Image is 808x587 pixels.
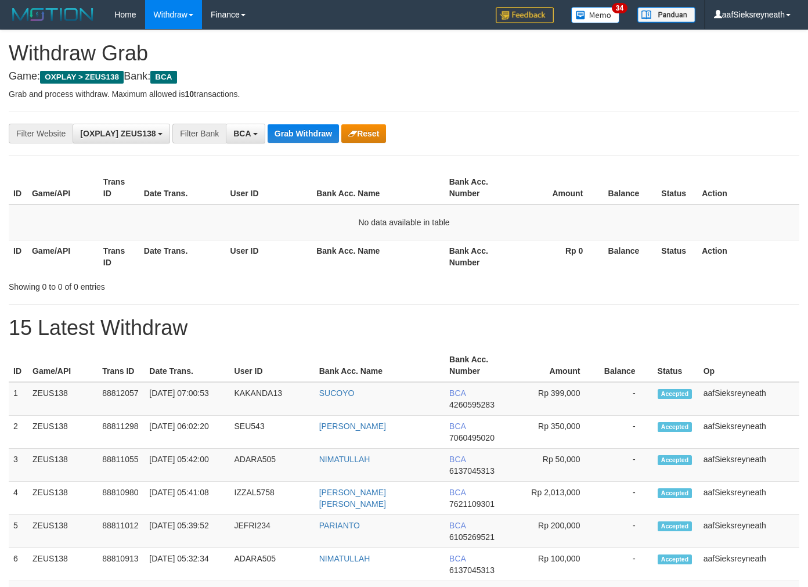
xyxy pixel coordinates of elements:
div: Filter Bank [172,124,226,143]
h4: Game: Bank: [9,71,799,82]
td: SEU543 [230,416,315,449]
th: Date Trans. [139,240,226,273]
td: [DATE] 05:42:00 [145,449,229,482]
td: No data available in table [9,204,799,240]
img: Feedback.jpg [496,7,554,23]
td: aafSieksreyneath [699,382,799,416]
td: 88810980 [98,482,145,515]
img: Button%20Memo.svg [571,7,620,23]
td: aafSieksreyneath [699,416,799,449]
th: ID [9,171,27,204]
th: User ID [230,349,315,382]
th: Action [697,171,799,204]
th: Game/API [27,171,99,204]
a: [PERSON_NAME] [PERSON_NAME] [319,488,386,509]
span: Accepted [658,554,692,564]
td: ADARA505 [230,449,315,482]
td: ZEUS138 [28,515,98,548]
th: Balance [600,171,656,204]
th: Op [699,349,799,382]
span: [OXPLAY] ZEUS138 [80,129,156,138]
th: Date Trans. [139,171,226,204]
td: JEFRI234 [230,515,315,548]
span: Accepted [658,455,692,465]
td: Rp 2,013,000 [514,482,597,515]
span: BCA [449,554,466,563]
td: ZEUS138 [28,449,98,482]
th: User ID [226,240,312,273]
span: BCA [449,422,466,431]
h1: 15 Latest Withdraw [9,316,799,340]
th: Trans ID [99,171,139,204]
h1: Withdraw Grab [9,42,799,65]
span: Copy 4260595283 to clipboard [449,400,495,409]
th: ID [9,349,28,382]
td: aafSieksreyneath [699,515,799,548]
th: Date Trans. [145,349,229,382]
div: Showing 0 to 0 of 0 entries [9,276,328,293]
div: Filter Website [9,124,73,143]
span: Accepted [658,422,692,432]
th: Bank Acc. Name [312,171,444,204]
th: Bank Acc. Number [445,171,516,204]
td: ZEUS138 [28,482,98,515]
td: 3 [9,449,28,482]
button: [OXPLAY] ZEUS138 [73,124,170,143]
th: Bank Acc. Name [315,349,445,382]
td: KAKANDA13 [230,382,315,416]
td: 88811298 [98,416,145,449]
span: BCA [449,521,466,530]
td: - [597,449,652,482]
button: Reset [341,124,386,143]
td: aafSieksreyneath [699,482,799,515]
strong: 10 [185,89,194,99]
span: Accepted [658,488,692,498]
th: Action [697,240,799,273]
td: - [597,482,652,515]
p: Grab and process withdraw. Maximum allowed is transactions. [9,88,799,100]
th: Balance [600,240,656,273]
span: 34 [612,3,627,13]
img: MOTION_logo.png [9,6,97,23]
th: Status [656,240,697,273]
td: ADARA505 [230,548,315,581]
th: ID [9,240,27,273]
td: 2 [9,416,28,449]
span: Copy 6137045313 to clipboard [449,566,495,575]
td: 88811055 [98,449,145,482]
span: BCA [449,388,466,398]
td: 1 [9,382,28,416]
td: 88812057 [98,382,145,416]
td: ZEUS138 [28,382,98,416]
td: Rp 100,000 [514,548,597,581]
td: [DATE] 07:00:53 [145,382,229,416]
th: Trans ID [98,349,145,382]
td: 6 [9,548,28,581]
td: 88811012 [98,515,145,548]
td: 5 [9,515,28,548]
td: [DATE] 05:39:52 [145,515,229,548]
th: Status [653,349,699,382]
td: Rp 350,000 [514,416,597,449]
td: Rp 50,000 [514,449,597,482]
th: Status [656,171,697,204]
span: Copy 7060495020 to clipboard [449,433,495,442]
span: Copy 7621109301 to clipboard [449,499,495,509]
td: aafSieksreyneath [699,548,799,581]
td: [DATE] 06:02:20 [145,416,229,449]
button: BCA [226,124,265,143]
th: Trans ID [99,240,139,273]
td: Rp 200,000 [514,515,597,548]
td: - [597,382,652,416]
span: BCA [150,71,176,84]
th: Bank Acc. Number [445,349,514,382]
td: aafSieksreyneath [699,449,799,482]
th: Game/API [27,240,99,273]
th: Amount [516,171,601,204]
td: IZZAL5758 [230,482,315,515]
td: - [597,416,652,449]
th: Amount [514,349,597,382]
button: Grab Withdraw [268,124,339,143]
td: - [597,515,652,548]
span: Accepted [658,389,692,399]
